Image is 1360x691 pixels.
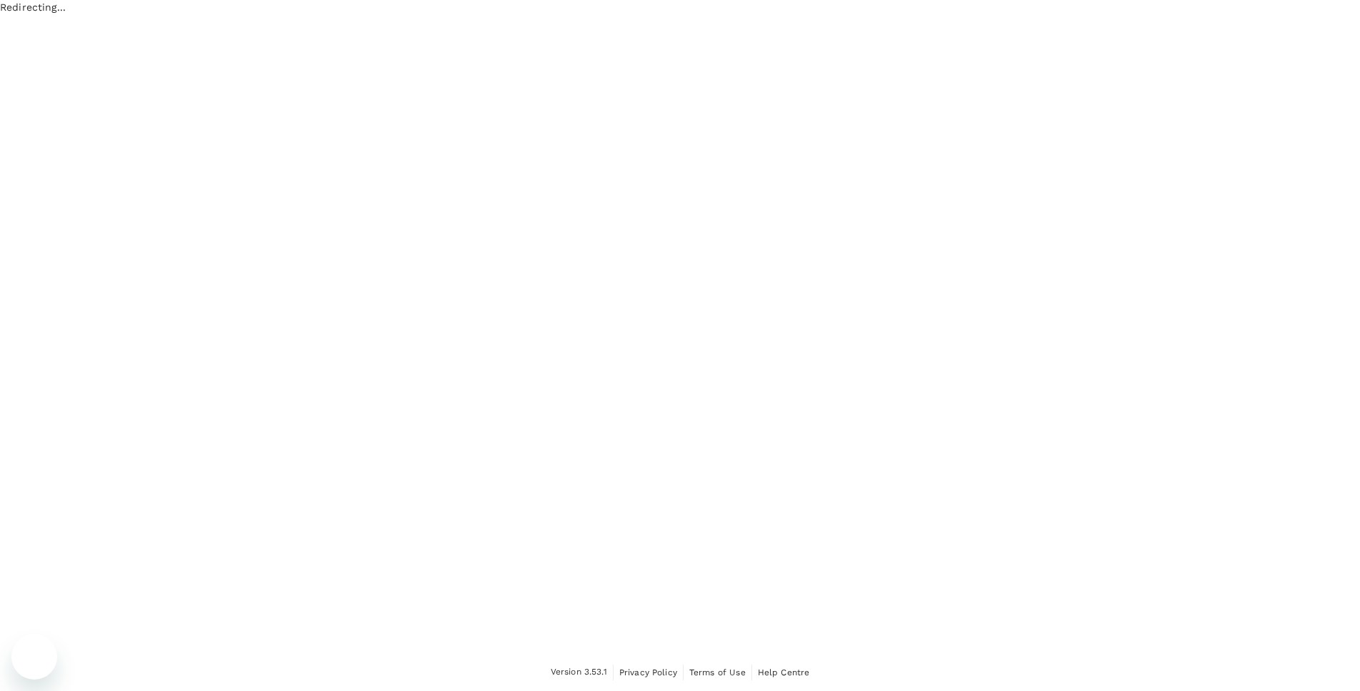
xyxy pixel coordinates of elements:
iframe: Button to launch messaging window [11,634,57,680]
a: Privacy Policy [619,665,677,680]
span: Help Centre [758,667,810,677]
span: Terms of Use [689,667,746,677]
a: Help Centre [758,665,810,680]
span: Privacy Policy [619,667,677,677]
a: Terms of Use [689,665,746,680]
span: Version 3.53.1 [551,665,607,680]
